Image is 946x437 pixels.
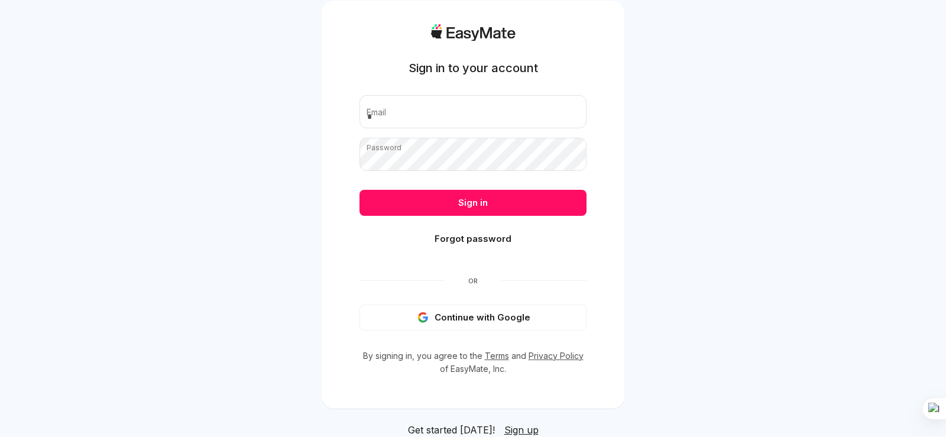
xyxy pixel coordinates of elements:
span: Or [445,276,501,286]
span: Get started [DATE]! [408,423,495,437]
a: Sign up [504,423,539,437]
button: Forgot password [359,226,587,252]
button: Sign in [359,190,587,216]
button: Continue with Google [359,305,587,331]
span: Sign up [504,424,539,436]
p: By signing in, you agree to the and of EasyMate, Inc. [359,349,587,376]
h1: Sign in to your account [409,60,538,76]
a: Privacy Policy [529,351,584,361]
a: Terms [485,351,509,361]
